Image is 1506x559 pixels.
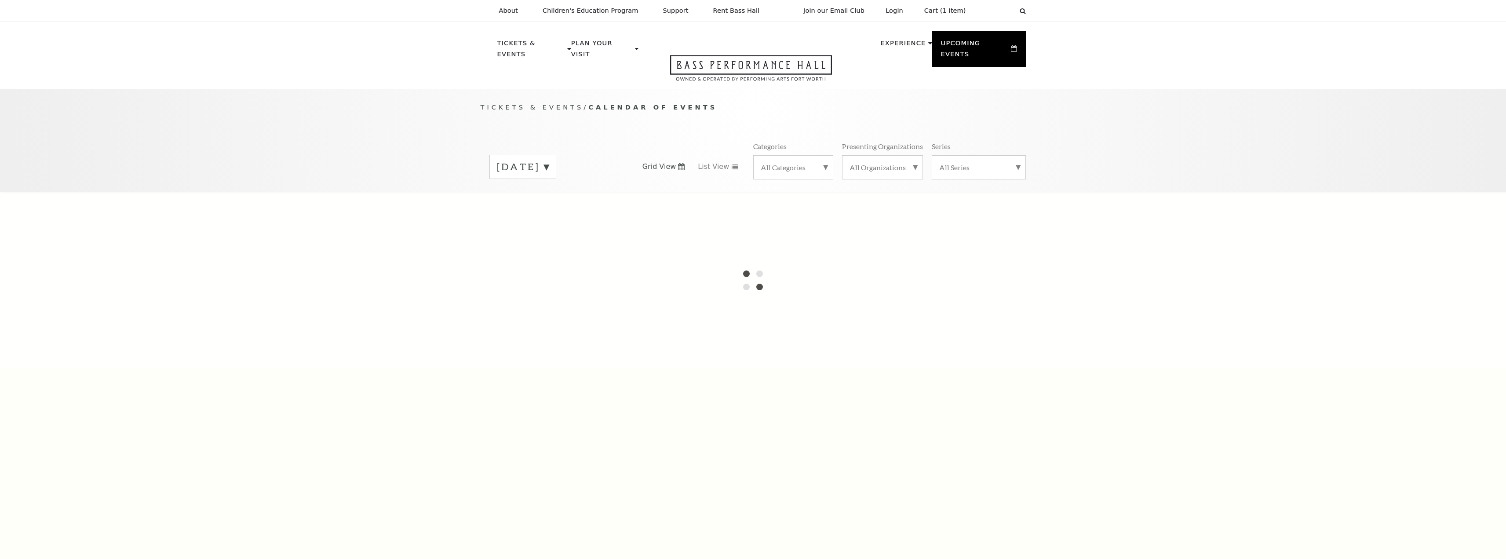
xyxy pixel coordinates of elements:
label: All Series [939,163,1018,172]
span: Tickets & Events [481,103,584,111]
p: Tickets & Events [497,38,565,65]
span: Grid View [642,162,676,172]
p: Presenting Organizations [842,142,923,151]
span: List View [698,162,729,172]
p: / [481,102,1026,113]
label: All Organizations [850,163,915,172]
p: About [499,7,518,15]
select: Select: [980,7,1011,15]
label: [DATE] [497,160,549,174]
p: Categories [753,142,787,151]
p: Upcoming Events [941,38,1009,65]
p: Rent Bass Hall [713,7,760,15]
p: Children's Education Program [543,7,638,15]
p: Support [663,7,689,15]
p: Series [932,142,951,151]
p: Plan Your Visit [571,38,633,65]
span: Calendar of Events [588,103,717,111]
label: All Categories [761,163,826,172]
p: Experience [880,38,926,54]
